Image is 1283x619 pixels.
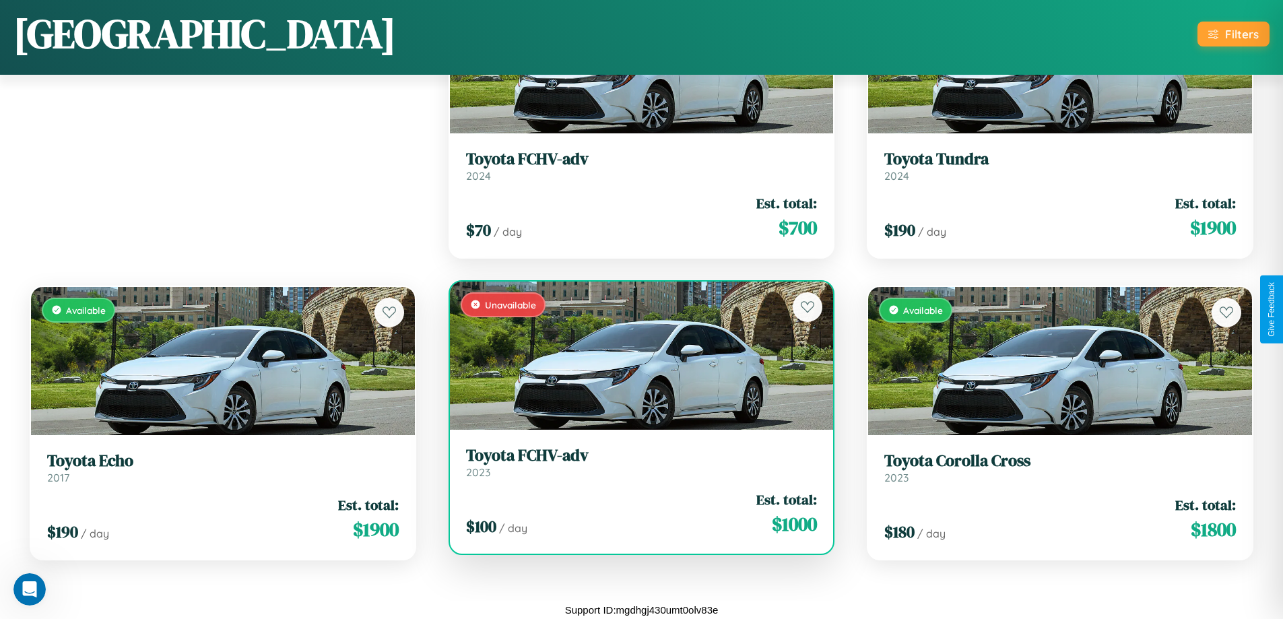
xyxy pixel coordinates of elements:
[13,6,396,61] h1: [GEOGRAPHIC_DATA]
[47,451,399,471] h3: Toyota Echo
[81,527,109,540] span: / day
[466,515,496,537] span: $ 100
[1190,214,1236,241] span: $ 1900
[1225,27,1259,41] div: Filters
[466,150,818,183] a: Toyota FCHV-adv2024
[1267,282,1276,337] div: Give Feedback
[884,451,1236,484] a: Toyota Corolla Cross2023
[47,451,399,484] a: Toyota Echo2017
[1191,516,1236,543] span: $ 1800
[884,471,909,484] span: 2023
[884,451,1236,471] h3: Toyota Corolla Cross
[494,225,522,238] span: / day
[779,214,817,241] span: $ 700
[884,521,915,543] span: $ 180
[918,225,946,238] span: / day
[499,521,527,535] span: / day
[466,446,818,479] a: Toyota FCHV-adv2023
[47,471,69,484] span: 2017
[884,219,915,241] span: $ 190
[756,490,817,509] span: Est. total:
[1175,193,1236,213] span: Est. total:
[917,527,946,540] span: / day
[13,573,46,606] iframe: Intercom live chat
[1197,22,1270,46] button: Filters
[66,304,106,316] span: Available
[884,150,1236,169] h3: Toyota Tundra
[1175,495,1236,515] span: Est. total:
[903,304,943,316] span: Available
[756,193,817,213] span: Est. total:
[466,465,490,479] span: 2023
[772,511,817,537] span: $ 1000
[338,495,399,515] span: Est. total:
[466,446,818,465] h3: Toyota FCHV-adv
[353,516,399,543] span: $ 1900
[466,169,491,183] span: 2024
[47,521,78,543] span: $ 190
[884,169,909,183] span: 2024
[884,150,1236,183] a: Toyota Tundra2024
[485,299,536,311] span: Unavailable
[466,150,818,169] h3: Toyota FCHV-adv
[565,601,719,619] p: Support ID: mgdhgj430umt0olv83e
[466,219,491,241] span: $ 70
